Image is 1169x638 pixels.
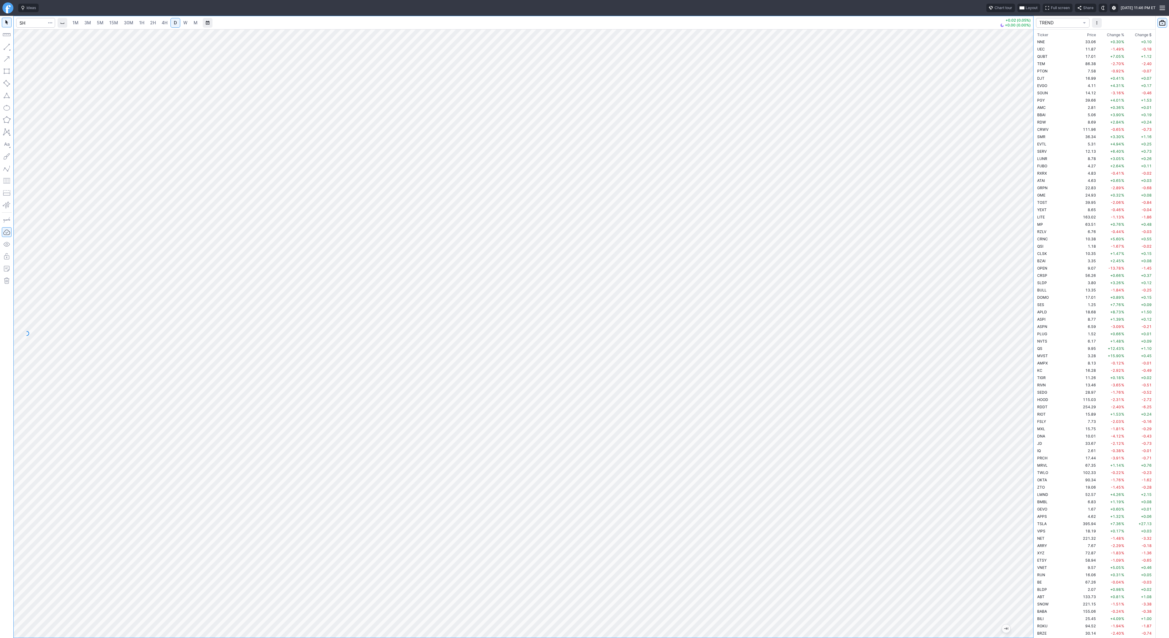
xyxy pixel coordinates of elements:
[1141,142,1152,146] span: +0.25
[1074,140,1097,148] td: 5.31
[1121,215,1124,219] span: %
[1074,294,1097,301] td: 17.01
[170,18,180,28] a: D
[1110,310,1121,314] span: +8.73
[46,18,54,28] button: Search
[1111,47,1121,51] span: -1.49
[1110,251,1121,256] span: +1.47
[1141,76,1152,81] span: +0.07
[1121,310,1124,314] span: %
[1074,155,1097,162] td: 8.78
[2,78,12,88] button: Rotated rectangle
[1111,200,1121,205] span: -2.06
[1074,359,1097,367] td: 8.13
[1121,186,1124,190] span: %
[1141,40,1152,44] span: +0.10
[1108,346,1121,351] span: +12.43
[1141,83,1152,88] span: +0.17
[1074,96,1097,104] td: 39.66
[1107,32,1124,38] span: Change %
[1121,105,1124,110] span: %
[1141,259,1152,263] span: +0.08
[1037,295,1049,300] span: DOMO
[1121,222,1124,227] span: %
[1074,257,1097,264] td: 3.35
[1074,38,1097,45] td: 33.06
[1037,368,1042,373] span: KC
[16,18,55,28] input: Search
[1141,134,1152,139] span: +1.16
[1141,346,1152,351] span: +1.10
[1037,361,1048,365] span: AMPX
[1121,295,1124,300] span: %
[1110,120,1121,124] span: +2.84
[1074,169,1097,177] td: 4.83
[1142,47,1152,51] span: -0.18
[2,239,12,249] button: Hide drawings
[1037,164,1047,168] span: FUBO
[1121,127,1124,132] span: %
[1121,69,1124,73] span: %
[1121,200,1124,205] span: %
[2,215,12,225] button: Drawing mode: Single
[1074,45,1097,53] td: 11.87
[1121,266,1124,270] span: %
[1110,259,1121,263] span: +2.45
[1141,251,1152,256] span: +0.15
[72,20,79,25] span: 1M
[1111,288,1121,292] span: -1.84
[2,200,12,210] button: Anchored VWAP
[1074,162,1097,169] td: 4.27
[1121,142,1124,146] span: %
[1037,310,1047,314] span: APLD
[124,20,133,25] span: 30M
[1037,237,1048,241] span: CRNC
[1121,91,1124,95] span: %
[1121,83,1124,88] span: %
[1074,184,1097,191] td: 22.83
[1142,61,1152,66] span: -2.40
[121,18,136,28] a: 30M
[1141,281,1152,285] span: +0.12
[1074,345,1097,352] td: 9.95
[70,18,81,28] a: 1M
[1074,104,1097,111] td: 2.81
[1121,156,1124,161] span: %
[1074,199,1097,206] td: 39.95
[97,20,104,25] span: 5M
[1037,54,1048,59] span: QUBT
[1141,354,1152,358] span: +0.45
[1110,164,1121,168] span: +2.64
[147,18,159,28] a: 2H
[1111,186,1121,190] span: -2.89
[1111,171,1121,176] span: -0.41
[1037,105,1046,110] span: AMC
[1121,178,1124,183] span: %
[1121,259,1124,263] span: %
[1074,75,1097,82] td: 16.99
[1037,339,1047,343] span: NVTS
[1141,164,1152,168] span: +0.11
[1074,177,1097,184] td: 4.63
[1110,54,1121,59] span: +7.05
[1121,193,1124,197] span: %
[1121,237,1124,241] span: %
[94,18,106,28] a: 5M
[1074,242,1097,250] td: 1.18
[1037,273,1047,278] span: CRSP
[1121,120,1124,124] span: %
[1121,332,1124,336] span: %
[1074,279,1097,286] td: 3.80
[1111,91,1121,95] span: -3.16
[2,30,12,40] button: Measure
[1037,83,1047,88] span: EVGO
[1111,244,1121,249] span: -1.67
[1142,288,1152,292] span: -0.25
[1121,61,1124,66] span: %
[82,18,94,28] a: 3M
[2,42,12,52] button: Line
[1037,178,1045,183] span: ATAI
[1121,207,1124,212] span: %
[1141,310,1152,314] span: +1.50
[1099,4,1107,12] button: Toggle dark mode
